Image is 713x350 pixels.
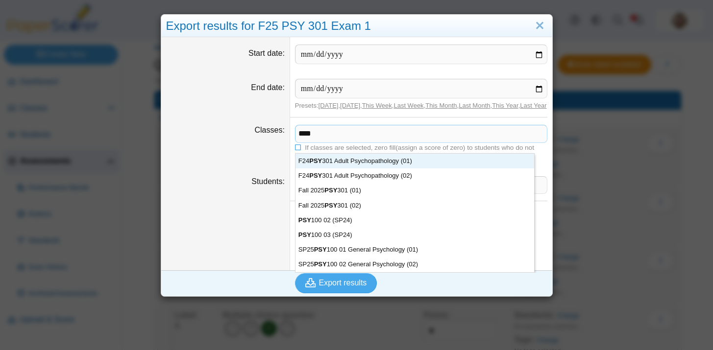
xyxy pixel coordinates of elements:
[459,102,490,109] a: Last Month
[295,168,534,183] div: F24 301 Adult Psychopathology (02)
[319,102,339,109] a: [DATE]
[251,83,285,92] label: End date
[295,257,534,272] div: SP25 100 02 General Psychology (02)
[319,279,367,287] span: Export results
[295,213,534,228] div: 100 02 (SP24)
[295,144,534,161] span: If classes are selected, zero fill(assign a score of zero) to students who do not have a record o...
[295,273,377,293] button: Export results
[251,177,285,186] label: Students
[393,102,423,109] a: Last Week
[314,260,327,268] strong: PSY
[295,228,534,242] div: 100 03 (SP24)
[492,102,518,109] a: This Year
[532,18,547,34] a: Close
[362,102,392,109] a: This Week
[161,15,552,38] div: Export results for F25 PSY 301 Exam 1
[295,198,534,213] div: Fall 2025 301 (02)
[309,172,322,179] strong: PSY
[520,102,546,109] a: Last Year
[295,183,534,198] div: Fall 2025 301 (01)
[309,157,322,164] strong: PSY
[295,125,547,142] tags: ​
[295,154,534,168] div: F24 301 Adult Psychopathology (01)
[298,231,311,238] strong: PSY
[295,242,534,257] div: SP25 100 01 General Psychology (01)
[324,202,337,209] strong: PSY
[340,102,360,109] a: [DATE]
[295,101,547,110] div: Presets: , , , , , , ,
[298,216,311,224] strong: PSY
[324,187,337,194] strong: PSY
[254,126,284,134] label: Classes
[425,102,457,109] a: This Month
[314,246,327,253] strong: PSY
[248,49,285,57] label: Start date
